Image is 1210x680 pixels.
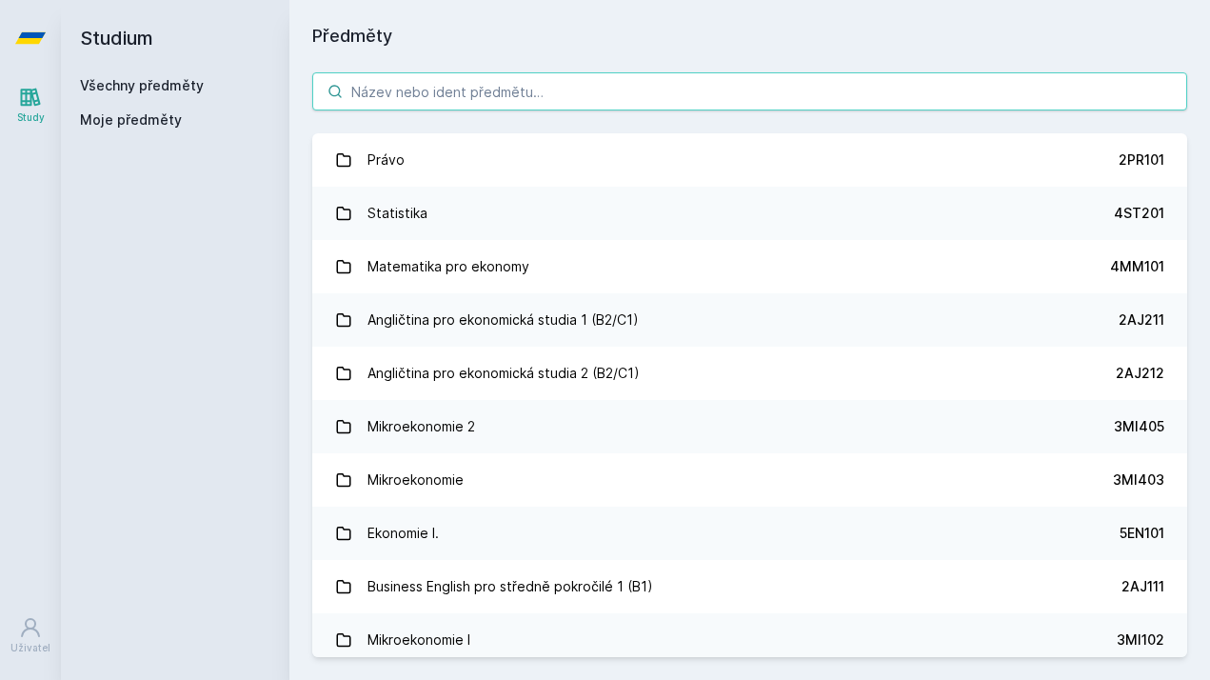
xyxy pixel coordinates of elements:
div: Study [17,110,45,125]
div: 2AJ211 [1119,310,1164,330]
div: Angličtina pro ekonomická studia 2 (B2/C1) [367,354,640,392]
a: Business English pro středně pokročilé 1 (B1) 2AJ111 [312,560,1187,613]
a: Mikroekonomie I 3MI102 [312,613,1187,667]
div: 2AJ111 [1121,577,1164,596]
a: Angličtina pro ekonomická studia 1 (B2/C1) 2AJ211 [312,293,1187,347]
a: Mikroekonomie 2 3MI405 [312,400,1187,453]
div: Mikroekonomie [367,461,464,499]
div: 2AJ212 [1116,364,1164,383]
input: Název nebo ident předmětu… [312,72,1187,110]
div: 3MI102 [1117,630,1164,650]
div: Uživatel [10,641,50,655]
div: Mikroekonomie 2 [367,408,475,446]
div: 3MI405 [1114,417,1164,436]
div: Angličtina pro ekonomická studia 1 (B2/C1) [367,301,639,339]
div: 4ST201 [1114,204,1164,223]
div: 2PR101 [1119,150,1164,170]
a: Matematika pro ekonomy 4MM101 [312,240,1187,293]
a: Všechny předměty [80,77,204,93]
div: Mikroekonomie I [367,621,470,659]
a: Ekonomie I. 5EN101 [312,507,1187,560]
a: Study [4,76,57,134]
span: Moje předměty [80,110,182,130]
h1: Předměty [312,23,1187,50]
a: Statistika 4ST201 [312,187,1187,240]
div: Statistika [367,194,427,232]
div: Ekonomie I. [367,514,439,552]
div: 5EN101 [1120,524,1164,543]
a: Angličtina pro ekonomická studia 2 (B2/C1) 2AJ212 [312,347,1187,400]
div: Business English pro středně pokročilé 1 (B1) [367,568,653,606]
a: Mikroekonomie 3MI403 [312,453,1187,507]
div: 4MM101 [1110,257,1164,276]
a: Uživatel [4,607,57,665]
div: Matematika pro ekonomy [367,248,529,286]
a: Právo 2PR101 [312,133,1187,187]
div: Právo [367,141,405,179]
div: 3MI403 [1113,470,1164,490]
